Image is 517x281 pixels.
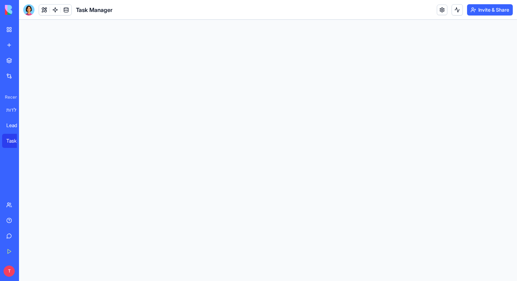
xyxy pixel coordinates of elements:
[76,6,113,14] span: Task Manager
[467,4,513,15] button: Invite & Share
[2,94,17,100] span: Recent
[2,103,30,117] a: ניהול יולדות ואחיות מיילדות
[6,106,26,113] div: ניהול יולדות ואחיות מיילדות
[6,122,26,129] div: Lead Management System
[4,266,15,277] span: T
[2,118,30,132] a: Lead Management System
[5,5,49,15] img: logo
[2,134,30,148] a: Task Manager
[6,137,26,144] div: Task Manager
